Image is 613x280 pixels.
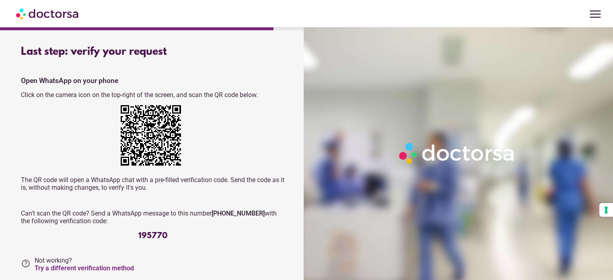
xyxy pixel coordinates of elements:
[599,203,613,217] button: Your consent preferences for tracking technologies
[21,91,285,99] p: Click on the camera icon on the top-right of the screen, and scan the QR code below.
[21,46,285,58] div: Last step: verify your request
[588,6,603,22] span: menu
[121,105,185,170] div: https://wa.me/+12673231263?text=My+request+verification+code+is+195770
[35,264,134,272] a: Try a different verification method
[21,176,285,191] p: The QR code will open a WhatsApp chat with a pre-filled verification code. Send the code as it is...
[21,209,285,225] p: Can't scan the QR code? Send a WhatsApp message to this number with the following verification code:
[121,105,181,166] img: 2XqwSQAAAAGSURBVAMAFG15SzblqXIAAAAASUVORK5CYII=
[212,209,265,217] strong: [PHONE_NUMBER]
[21,77,118,85] strong: Open WhatsApp on your phone
[21,259,31,268] i: help
[396,139,518,167] img: Logo-Doctorsa-trans-White-partial-flat.png
[35,257,134,272] span: Not working?
[16,4,80,23] img: Doctorsa.com
[21,231,285,241] div: 195770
